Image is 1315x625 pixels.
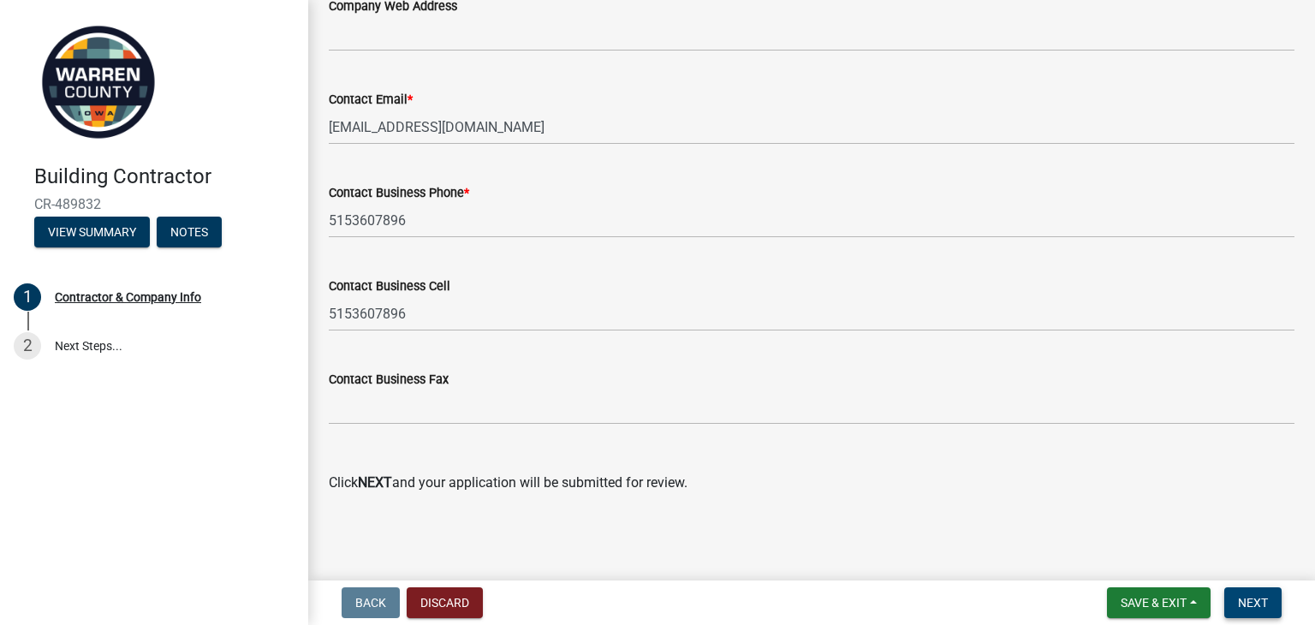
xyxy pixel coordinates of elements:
[157,226,222,240] wm-modal-confirm: Notes
[355,596,386,610] span: Back
[34,18,163,146] img: Warren County, Iowa
[1107,587,1211,618] button: Save & Exit
[329,281,450,293] label: Contact Business Cell
[407,587,483,618] button: Discard
[1224,587,1282,618] button: Next
[329,374,449,386] label: Contact Business Fax
[34,226,150,240] wm-modal-confirm: Summary
[34,217,150,247] button: View Summary
[55,291,201,303] div: Contractor & Company Info
[14,283,41,311] div: 1
[358,474,392,491] strong: NEXT
[34,196,274,212] span: CR-489832
[34,164,295,189] h4: Building Contractor
[329,94,413,106] label: Contact Email
[329,473,1294,493] p: Click and your application will be submitted for review.
[342,587,400,618] button: Back
[14,332,41,360] div: 2
[329,1,457,13] label: Company Web Address
[157,217,222,247] button: Notes
[329,187,469,199] label: Contact Business Phone
[1238,596,1268,610] span: Next
[1121,596,1187,610] span: Save & Exit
